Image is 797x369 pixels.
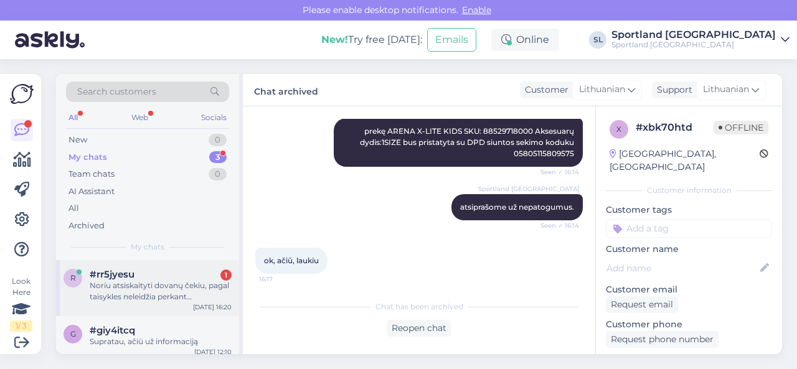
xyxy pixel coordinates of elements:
span: Lithuanian [703,83,749,96]
div: 1 [220,269,232,281]
p: Customer tags [606,203,772,217]
div: Try free [DATE]: [321,32,422,47]
span: Seen ✓ 16:14 [532,221,579,230]
span: ok, ačiū, laukiu [264,256,319,265]
div: Archived [68,220,105,232]
div: 0 [209,168,227,180]
div: Online [491,29,559,51]
div: [DATE] 12:10 [194,347,232,357]
div: Team chats [68,168,115,180]
input: Add a tag [606,219,772,238]
div: Web [129,110,151,126]
span: atsiprašome už nepatogumus. [460,202,574,212]
div: Sportland [GEOGRAPHIC_DATA] [611,40,776,50]
span: #giy4itcq [90,325,135,336]
div: My chats [68,151,107,164]
span: Lithuanian [579,83,625,96]
span: #rr5jyesu [90,269,134,280]
div: # xbk70htd [636,120,714,135]
div: Support [652,83,692,96]
div: Sportland [GEOGRAPHIC_DATA] [611,30,776,40]
span: r [70,273,76,283]
span: Chat has been archived [375,301,463,312]
span: Search customers [77,85,156,98]
div: SL [589,31,606,49]
div: Reopen chat [387,320,451,337]
span: Sportland [GEOGRAPHIC_DATA] [478,184,579,194]
div: 1 / 3 [10,320,32,332]
div: 0 [209,134,227,146]
span: x [616,124,621,134]
div: 3 [209,151,227,164]
p: Visited pages [606,353,772,366]
div: [GEOGRAPHIC_DATA], [GEOGRAPHIC_DATA] [610,147,760,174]
div: Request phone number [606,331,719,348]
span: My chats [131,241,164,253]
input: Add name [606,261,758,275]
div: New [68,134,87,146]
div: [DATE] 16:20 [193,302,232,312]
label: Chat archived [254,82,318,98]
p: Customer name [606,243,772,256]
div: Supratau, ačiū už informaciją [90,336,232,347]
p: Customer phone [606,318,772,331]
div: All [66,110,80,126]
img: Askly Logo [10,84,34,104]
div: AI Assistant [68,185,115,198]
a: Sportland [GEOGRAPHIC_DATA]Sportland [GEOGRAPHIC_DATA] [611,30,790,50]
span: Offline [714,121,768,134]
div: Customer [520,83,568,96]
b: New! [321,34,348,45]
div: Look Here [10,276,32,332]
span: 16:17 [259,274,306,284]
span: prekę ARENA X-LITE KIDS SKU: 88529718000 Aksesuarų dydis:1SIZE bus pristatyta su DPD siuntos seki... [360,126,576,158]
div: Request email [606,296,678,313]
p: Customer email [606,283,772,296]
span: g [70,329,76,339]
div: All [68,202,79,215]
div: Customer information [606,185,772,196]
button: Emails [427,28,476,52]
span: Seen ✓ 16:14 [532,167,579,177]
div: Noriu atsiskaityti dovanų čekiu, pagal taisykles neleidžia perkant internetinėje [90,280,232,302]
span: Enable [458,4,495,16]
div: Socials [199,110,229,126]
